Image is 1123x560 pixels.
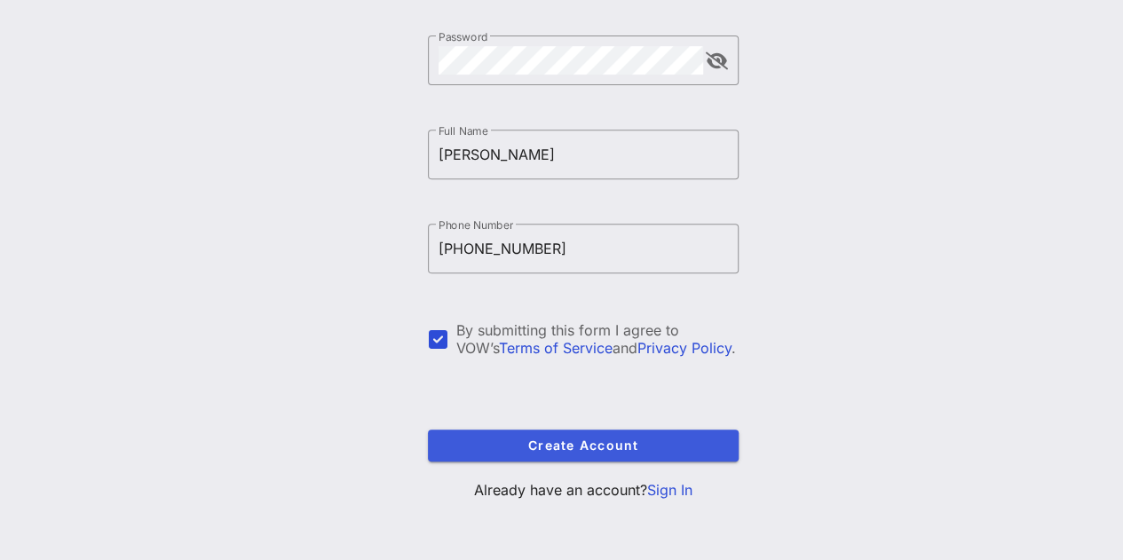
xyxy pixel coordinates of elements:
div: By submitting this form I agree to VOW’s and . [456,321,739,357]
button: Create Account [428,430,739,461]
button: append icon [706,52,728,70]
a: Terms of Service [499,339,613,357]
span: Create Account [442,438,724,453]
label: Full Name [439,124,488,138]
label: Password [439,30,488,43]
label: Phone Number [439,218,513,232]
a: Privacy Policy [637,339,732,357]
a: Sign In [647,481,692,499]
p: Already have an account? [428,479,739,501]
